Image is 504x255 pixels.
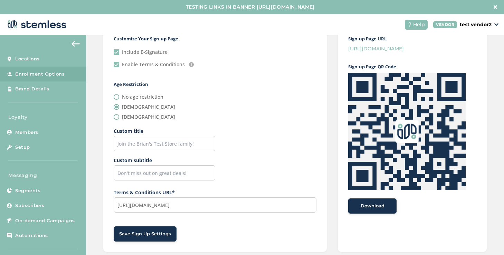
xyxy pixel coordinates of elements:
[15,144,30,151] span: Setup
[122,113,175,120] label: [DEMOGRAPHIC_DATA]
[494,5,497,9] img: icon-close-white-1ed751a3.svg
[348,46,404,52] a: [URL][DOMAIN_NAME]
[460,21,492,28] p: test vendor2
[122,62,185,67] label: Enable Terms & Conditions
[72,41,80,47] img: icon-arrow-back-accent-c549486e.svg
[15,202,45,209] span: Subscribers
[114,157,215,164] label: Custom subtitle
[7,3,494,11] label: TESTING LINKS IN BANNER [URL][DOMAIN_NAME]
[348,198,397,214] button: Download
[15,129,38,136] span: Members
[6,18,66,31] img: logo-dark-0685b13c.svg
[122,50,168,55] label: Include E-Signature
[114,189,317,196] label: Terms & Conditions URL
[433,21,457,28] div: VENDOR
[15,86,49,92] span: Brand Details
[114,127,215,135] label: Custom title
[469,222,504,255] iframe: Chat Widget
[413,21,425,28] span: Help
[189,62,194,67] img: icon-info-236977d2.svg
[122,93,163,100] label: No age restriction
[114,81,317,88] h2: Age Restriction
[122,103,175,110] label: [DEMOGRAPHIC_DATA]
[15,71,65,78] span: Enrollment Options
[348,36,476,42] h2: Sign-up Page URL
[114,136,215,151] input: Join the Brian's Test Store family!
[15,187,40,194] span: Segments
[15,56,40,62] span: Locations
[494,23,498,26] img: icon_down-arrow-small-66adaf34.svg
[114,197,317,213] input: Enter URL
[119,231,171,237] span: Save Sign Up Settings
[114,36,317,42] h2: Customize Your Sign-up Page
[348,73,466,190] img: 3xGqWkAAAAGSURBVAMA0WalPnbBVwcAAAAASUVORK5CYII=
[15,232,48,239] span: Automations
[114,226,177,242] button: Save Sign Up Settings
[114,165,215,180] input: Don't miss out on great deals!
[348,63,476,70] h2: Sign-up Page QR Code
[408,22,412,27] img: icon-help-white-03924b79.svg
[361,203,384,209] span: Download
[15,217,75,224] span: On-demand Campaigns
